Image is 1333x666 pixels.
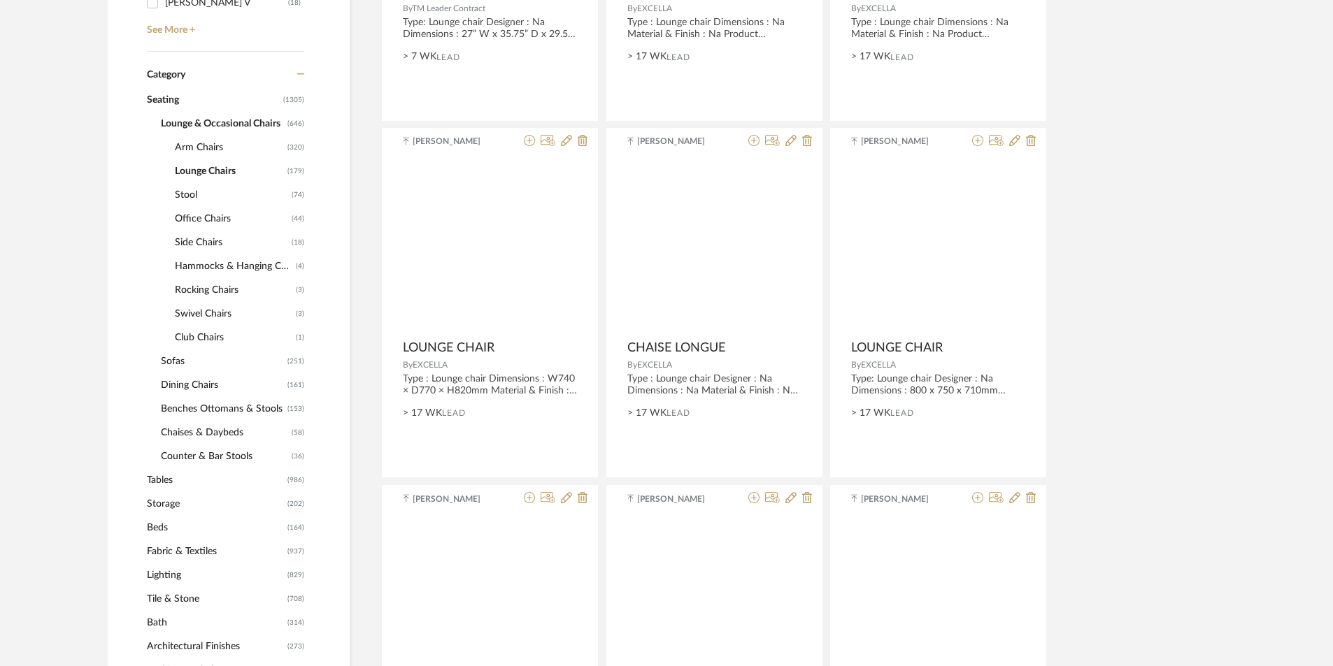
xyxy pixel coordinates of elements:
span: (161) [287,374,304,396]
span: (74) [292,184,304,206]
div: Type : Lounge chair Dimensions : Na Material & Finish : Na Product Description : Na Additional in... [627,17,801,41]
span: [PERSON_NAME] [637,135,725,147]
span: Storage [147,492,284,516]
span: Lead [436,52,460,62]
span: Tables [147,468,284,492]
span: Lead [666,52,690,62]
span: Arm Chairs [175,136,284,159]
span: [PERSON_NAME] [413,493,501,505]
span: Side Chairs [175,231,288,254]
span: Lead [890,52,914,62]
span: By [851,4,861,13]
span: [PERSON_NAME] [413,135,501,147]
span: (202) [287,493,304,515]
span: Stool [175,183,288,207]
span: Club Chairs [175,326,292,349]
span: (320) [287,136,304,159]
span: Beds [147,516,284,540]
span: (4) [296,255,304,277]
a: See More + [143,14,304,36]
span: By [851,361,861,369]
span: [PERSON_NAME] [861,135,949,147]
span: LOUNGE CHAIR [851,340,943,356]
span: CHAISE LONGUE [627,340,725,356]
span: Office Chairs [175,207,288,231]
span: EXCELLA [861,4,896,13]
span: (273) [287,635,304,658]
span: (58) [292,421,304,444]
span: TM Leader Contract [412,4,485,13]
div: Type : Lounge chair Dimensions : W740 × D770 × H820mm Material & Finish : Na Product Description ... [403,373,577,397]
span: (314) [287,611,304,634]
span: Lighting [147,563,284,587]
span: Seating [147,88,280,112]
span: (164) [287,516,304,539]
span: Dining Chairs [161,373,284,397]
span: Tile & Stone [147,587,284,611]
span: Fabric & Textiles [147,540,284,563]
span: Counter & Bar Stools [161,444,288,468]
span: (708) [287,588,304,610]
span: Rocking Chairs [175,278,292,302]
span: Hammocks & Hanging Chairs [175,254,292,278]
span: (3) [296,279,304,301]
span: (829) [287,564,304,586]
span: EXCELLA [637,361,672,369]
span: By [627,361,637,369]
span: (251) [287,350,304,372]
span: Chaises & Daybeds [161,421,288,444]
span: Lead [890,408,914,418]
span: > 17 WK [627,50,666,64]
div: Type : Lounge chair Dimensions : Na Material & Finish : Na Product Description : Na Additional in... [851,17,1025,41]
span: Lounge Chairs [175,159,284,183]
span: > 17 WK [627,406,666,421]
span: Benches Ottomans & Stools [161,397,284,421]
span: (986) [287,469,304,491]
div: Type : Lounge chair Designer : Na Dimensions : Na Material & Finish : Na Product Description : Na... [627,373,801,397]
span: Bath [147,611,284,635]
span: By [403,361,413,369]
span: (153) [287,398,304,420]
span: LOUNGE CHAIR [403,340,494,356]
span: [PERSON_NAME] [637,493,725,505]
span: > 17 WK [403,406,442,421]
span: (36) [292,445,304,468]
span: Architectural Finishes [147,635,284,658]
div: Type: Lounge chair Designer : Na Dimensions : 800 x 750 x 710mm Material & Finish : Na Product De... [851,373,1025,397]
span: EXCELLA [861,361,896,369]
span: Lead [666,408,690,418]
span: EXCELLA [413,361,448,369]
span: (179) [287,160,304,182]
span: (646) [287,113,304,135]
span: > 17 WK [851,406,890,421]
span: Sofas [161,349,284,373]
span: (1) [296,326,304,349]
span: EXCELLA [637,4,672,13]
span: (44) [292,208,304,230]
span: (3) [296,303,304,325]
span: (1305) [283,89,304,111]
span: Lounge & Occasional Chairs [161,112,284,136]
span: > 17 WK [851,50,890,64]
span: Lead [442,408,466,418]
div: Type: Lounge chair Designer : Na Dimensions : 27” W x 35.75” D x 29.5" H - Seat Height 15.75" Mat... [403,17,577,41]
span: > 7 WK [403,50,436,64]
span: By [627,4,637,13]
span: Category [147,69,185,81]
span: Swivel Chairs [175,302,292,326]
span: (18) [292,231,304,254]
span: [PERSON_NAME] [861,493,949,505]
span: (937) [287,540,304,563]
span: By [403,4,412,13]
